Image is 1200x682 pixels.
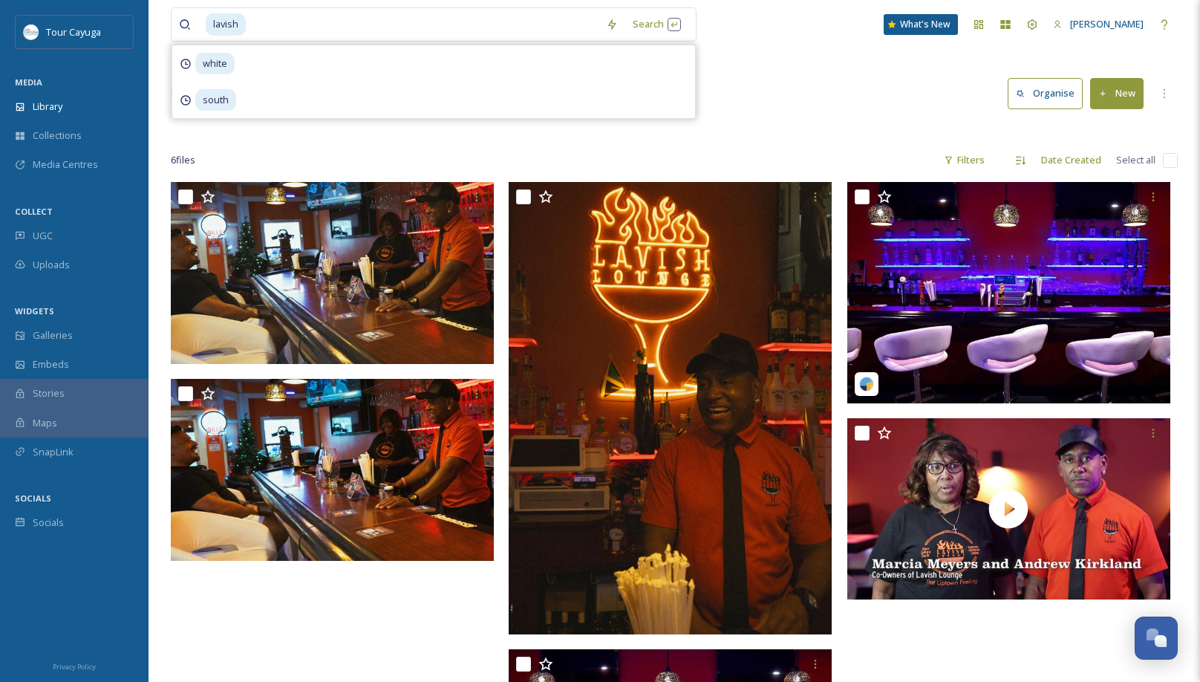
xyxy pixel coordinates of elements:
[847,418,1170,600] img: thumbnail
[1008,78,1083,108] button: Organise
[884,14,958,35] a: What's New
[33,129,82,143] span: Collections
[33,445,74,459] span: SnapLink
[33,386,65,400] span: Stories
[46,25,101,39] span: Tour Cayuga
[33,516,64,530] span: Socials
[33,328,73,342] span: Galleries
[1116,153,1155,167] span: Select all
[509,182,832,634] img: Lavish Lounge_V1--2.jpg
[24,25,39,39] img: download.jpeg
[171,153,195,167] span: 6 file s
[1034,146,1109,175] div: Date Created
[15,77,42,88] span: MEDIA
[936,146,992,175] div: Filters
[171,379,494,561] img: Lavish-Lounge.jpg
[625,10,688,39] div: Search
[53,657,96,675] a: Privacy Policy
[1135,617,1178,660] button: Open Chat
[195,53,235,74] span: white
[1070,17,1144,30] span: [PERSON_NAME]
[847,182,1170,403] img: michael_troy_nagy_06302025_17999885680280027.jpg
[15,206,53,217] span: COLLECT
[15,493,51,504] span: SOCIALS
[15,305,54,316] span: WIDGETS
[33,357,69,371] span: Embeds
[33,157,98,172] span: Media Centres
[859,377,874,392] img: snapsea-logo.png
[1090,78,1144,108] button: New
[53,662,96,672] span: Privacy Policy
[171,182,494,364] img: Lavish Lounge_V1--5.jpg
[33,100,62,114] span: Library
[33,258,70,272] span: Uploads
[195,89,236,111] span: south
[206,13,246,35] span: lavish
[33,229,53,243] span: UGC
[33,416,57,430] span: Maps
[1046,10,1151,39] a: [PERSON_NAME]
